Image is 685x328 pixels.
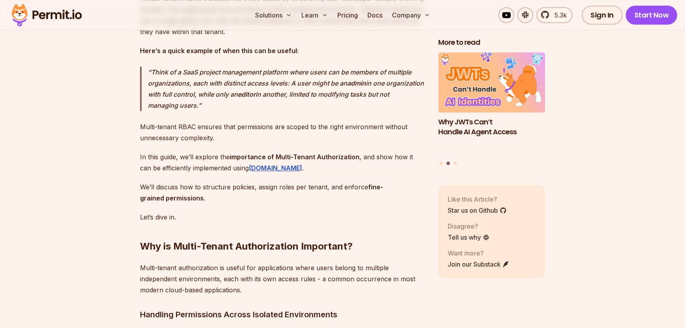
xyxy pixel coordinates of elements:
span: 5.3k [550,10,567,20]
h3: Handling Permissions Across Isolated Environments [140,308,426,321]
a: Join our Substack [448,259,509,269]
strong: fine-grained permissions [140,183,383,202]
p: Think of a SaaS project management platform where users can be members of multiple organizations,... [148,67,426,111]
a: [DOMAIN_NAME] [249,164,302,172]
li: 2 of 3 [438,53,545,157]
p: Let’s dive in. [140,212,426,223]
a: 5.3k [536,7,572,23]
p: We’ll discuss how to structure policies, assign roles per tenant, and enforce . [140,181,426,204]
p: Like this Article? [448,195,507,204]
strong: admin [347,79,366,87]
h3: Why JWTs Can’t Handle AI Agent Access [438,117,545,137]
p: Want more? [448,248,509,258]
h2: More to read [438,38,545,48]
strong: editor [238,90,255,98]
div: Posts [438,53,545,166]
a: Star us on Github [448,206,507,215]
button: Go to slide 3 [454,162,457,165]
button: Company [389,7,433,23]
button: Solutions [252,7,295,23]
button: Go to slide 1 [439,162,443,165]
button: Go to slide 2 [447,162,450,165]
a: Why JWTs Can’t Handle AI Agent AccessWhy JWTs Can’t Handle AI Agent Access [438,53,545,157]
a: Pricing [334,7,361,23]
a: Start Now [626,6,677,25]
a: Docs [364,7,386,23]
strong: Here’s a quick example of when this can be useful: [140,47,299,55]
strong: importance of Multi-Tenant Authorization [230,153,360,161]
a: Tell us why [448,233,490,242]
p: Multi-tenant authorization is useful for applications where users belong to multiple independent ... [140,262,426,296]
button: Learn [298,7,331,23]
img: Permit logo [8,2,85,29]
p: Multi-tenant RBAC ensures that permissions are scoped to the right environment without unnecessar... [140,121,426,143]
a: Sign In [582,6,623,25]
img: Why JWTs Can’t Handle AI Agent Access [438,53,545,113]
p: Disagree? [448,221,490,231]
h2: Why is Multi-Tenant Authorization Important? [140,208,426,253]
p: In this guide, we’ll explore the , and show how it can be efficiently implemented using . [140,151,426,174]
